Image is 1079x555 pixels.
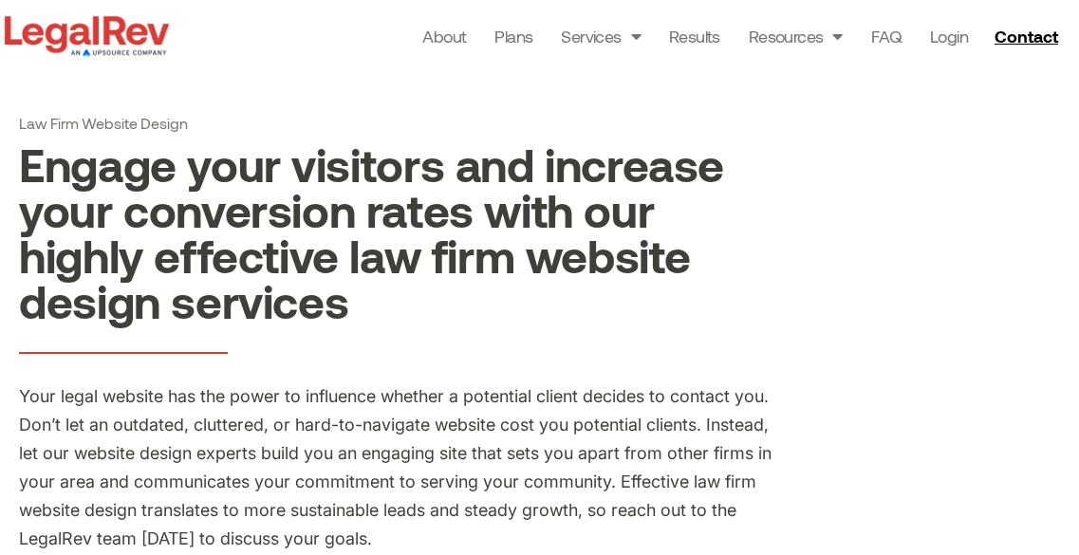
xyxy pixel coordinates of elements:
a: About [422,23,466,49]
a: Results [669,23,720,49]
span: Contact [995,28,1058,45]
a: Services [561,23,641,49]
h1: Law Firm Website Design [19,114,778,132]
nav: Menu [422,23,968,49]
p: Your legal website has the power to influence whether a potential client decides to contact you. ... [19,382,778,552]
a: Login [930,23,968,49]
a: Contact [987,21,1070,51]
h2: Engage your visitors and increase your conversion rates with our highly effective law firm websit... [19,141,778,324]
a: Resources [749,23,843,49]
a: FAQ [871,23,902,49]
a: Plans [494,23,532,49]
